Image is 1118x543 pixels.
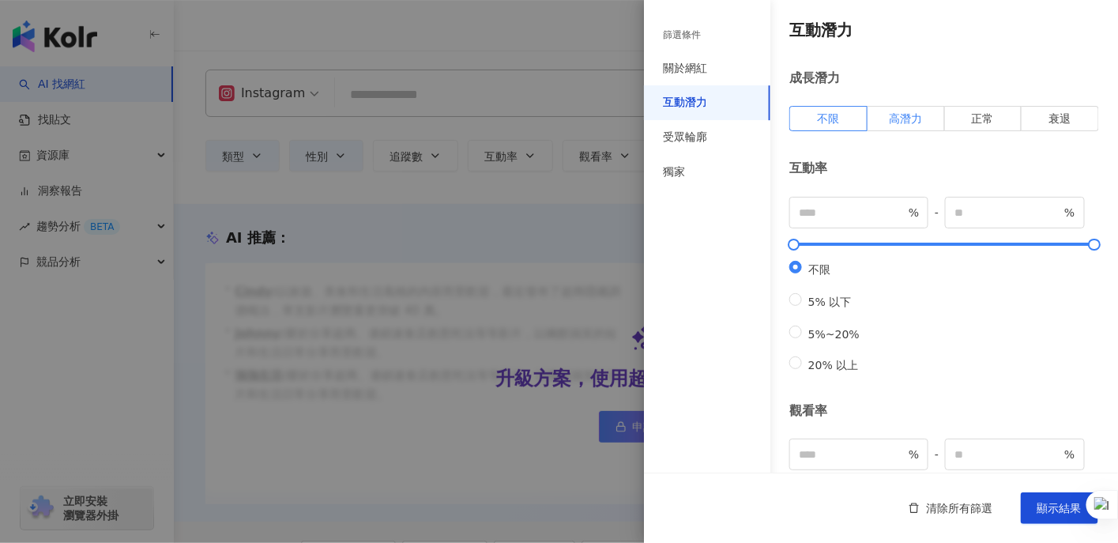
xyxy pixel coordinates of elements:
[1037,502,1082,515] span: 顯示結果
[789,402,1099,420] div: 觀看率
[909,503,920,514] span: delete
[893,492,1008,524] button: 清除所有篩選
[663,28,701,42] div: 篩選條件
[928,446,945,463] span: -
[928,204,945,221] span: -
[663,130,707,145] div: 受眾輪廓
[817,112,839,125] span: 不限
[789,70,1099,87] div: 成長潛力
[789,19,1099,41] h4: 互動潛力
[802,296,858,308] span: 5% 以下
[663,164,685,180] div: 獨家
[663,95,707,111] div: 互動潛力
[972,112,994,125] span: 正常
[802,328,866,341] span: 5%~20%
[1064,204,1075,221] span: %
[926,502,992,515] span: 清除所有篩選
[802,359,865,371] span: 20% 以上
[663,61,707,77] div: 關於網紅
[802,263,837,276] span: 不限
[909,204,919,221] span: %
[1064,446,1075,463] span: %
[1021,492,1098,524] button: 顯示結果
[909,446,919,463] span: %
[889,112,922,125] span: 高潛力
[789,160,1099,177] div: 互動率
[1049,112,1071,125] span: 衰退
